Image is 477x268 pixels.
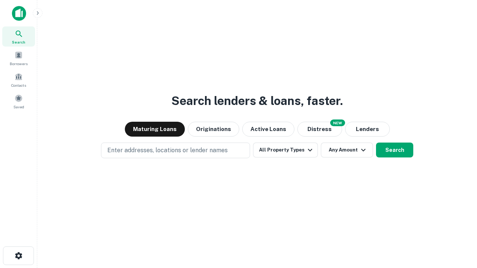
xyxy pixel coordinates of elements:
[101,143,250,158] button: Enter addresses, locations or lender names
[321,143,373,157] button: Any Amount
[11,82,26,88] span: Contacts
[345,122,390,137] button: Lenders
[12,39,25,45] span: Search
[2,91,35,111] a: Saved
[376,143,413,157] button: Search
[253,143,318,157] button: All Property Types
[440,208,477,244] iframe: Chat Widget
[2,70,35,90] a: Contacts
[2,26,35,47] a: Search
[297,122,342,137] button: Search distressed loans with lien and other non-mortgage details.
[242,122,294,137] button: Active Loans
[2,48,35,68] a: Borrowers
[10,61,28,67] span: Borrowers
[13,104,24,110] span: Saved
[107,146,228,155] p: Enter addresses, locations or lender names
[12,6,26,21] img: capitalize-icon.png
[330,119,345,126] div: NEW
[171,92,343,110] h3: Search lenders & loans, faster.
[188,122,239,137] button: Originations
[125,122,185,137] button: Maturing Loans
